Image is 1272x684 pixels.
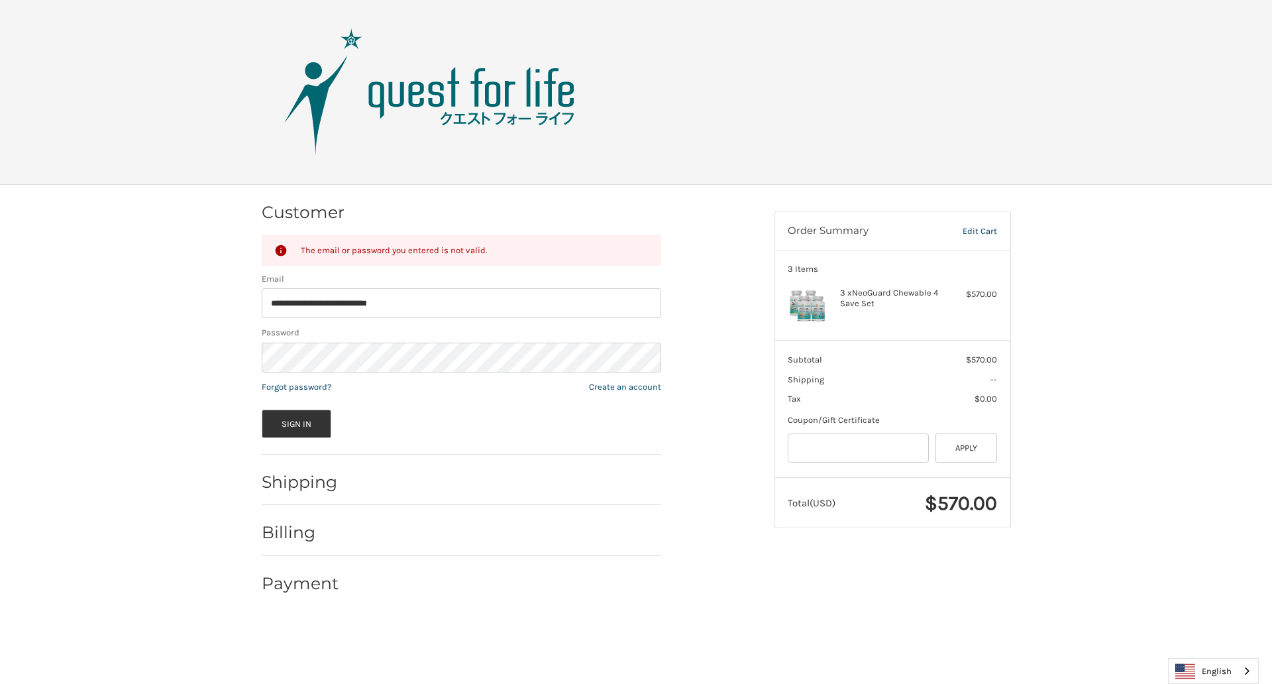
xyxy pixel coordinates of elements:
span: $570.00 [966,355,997,365]
div: $570.00 [945,288,997,301]
input: Gift Certificate or Coupon Code [788,433,929,463]
h3: 3 Items [788,264,997,274]
button: Apply [935,433,998,463]
h3: Order Summary [788,225,935,238]
span: -- [990,374,997,384]
h2: Billing [262,522,339,543]
label: Password [262,326,661,339]
a: Edit Cart [935,225,997,238]
button: Sign In [262,410,332,438]
h2: Payment [262,573,339,594]
a: Forgot password? [262,382,331,392]
span: $0.00 [975,394,997,404]
a: Create an account [589,382,661,392]
div: Language [1168,658,1259,684]
h2: Customer [262,202,344,223]
label: Email [262,272,661,286]
aside: Language selected: English [1168,658,1259,684]
h2: Shipping [262,472,339,492]
img: Quest Group [264,26,596,158]
span: Tax [788,394,801,404]
span: Total (USD) [788,497,835,509]
span: Shipping [788,374,824,384]
div: Coupon/Gift Certificate [788,414,997,427]
a: English [1169,659,1258,683]
span: Subtotal [788,355,822,365]
div: The email or password you entered is not valid. [301,243,649,257]
span: $570.00 [925,491,997,515]
h4: 3 x NeoGuard Chewable 4 Save Set [840,288,941,310]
